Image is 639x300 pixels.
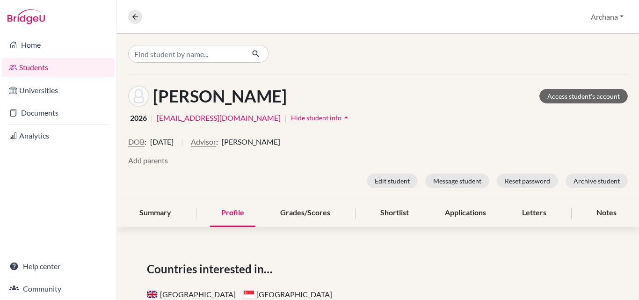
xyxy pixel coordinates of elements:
[434,199,497,227] div: Applications
[2,103,115,122] a: Documents
[290,110,351,125] button: Hide student infoarrow_drop_up
[222,136,280,147] span: [PERSON_NAME]
[2,279,115,298] a: Community
[128,155,168,166] button: Add parents
[130,112,147,124] span: 2026
[367,174,418,188] button: Edit student
[147,290,158,299] span: United Kingdom
[128,199,182,227] div: Summary
[369,199,420,227] div: Shortlist
[147,290,236,299] span: [GEOGRAPHIC_DATA]
[153,86,287,106] h1: [PERSON_NAME]
[151,112,153,124] span: |
[150,136,174,147] span: [DATE]
[216,136,218,147] span: :
[145,136,146,147] span: :
[128,45,244,63] input: Find student by name...
[7,9,45,24] img: Bridge-U
[128,86,149,107] img: Prathyush Thankachan's avatar
[341,113,351,122] i: arrow_drop_up
[587,8,628,26] button: Archana
[284,112,287,124] span: |
[585,199,628,227] div: Notes
[2,36,115,54] a: Home
[147,261,276,278] span: Countries interested in…
[497,174,558,188] button: Reset password
[243,290,332,299] span: [GEOGRAPHIC_DATA]
[2,58,115,77] a: Students
[566,174,628,188] button: Archive student
[128,136,145,147] button: DOB
[2,81,115,100] a: Universities
[539,89,628,103] a: Access student's account
[511,199,558,227] div: Letters
[181,136,183,155] span: |
[2,126,115,145] a: Analytics
[243,290,254,299] span: Singapore
[291,114,341,122] span: Hide student info
[2,257,115,276] a: Help center
[269,199,341,227] div: Grades/Scores
[425,174,489,188] button: Message student
[191,136,216,147] button: Advisor
[157,112,281,124] a: [EMAIL_ADDRESS][DOMAIN_NAME]
[210,199,255,227] div: Profile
